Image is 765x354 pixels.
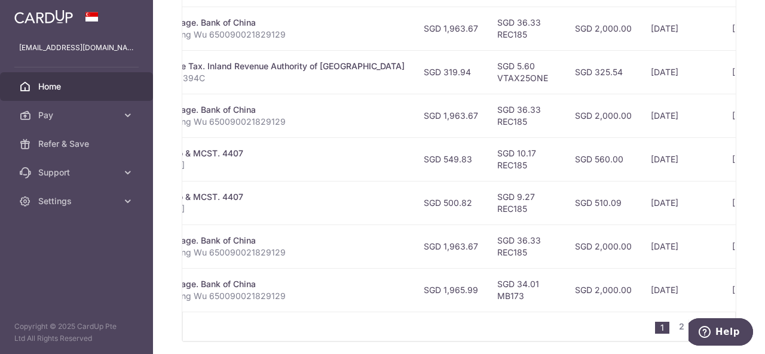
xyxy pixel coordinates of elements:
[414,268,488,312] td: SGD 1,965.99
[157,147,405,159] div: Condo & MCST. 4407
[157,247,405,258] p: Tee Sing Wu 650090021829129
[565,50,641,94] td: SGD 325.54
[19,42,134,54] p: [EMAIL_ADDRESS][DOMAIN_NAME]
[565,137,641,181] td: SGD 560.00
[157,116,405,128] p: Tee Sing Wu 650090021829129
[414,7,488,50] td: SGD 1,963.67
[157,203,405,215] p: [DATE]
[157,235,405,247] div: Mortgage. Bank of China
[414,224,488,268] td: SGD 1,963.67
[157,72,405,84] p: S8776394C
[641,181,723,224] td: [DATE]
[565,181,641,224] td: SGD 510.09
[565,94,641,137] td: SGD 2,000.00
[38,167,117,178] span: Support
[157,60,405,72] div: Income Tax. Inland Revenue Authority of [GEOGRAPHIC_DATA]
[488,224,565,268] td: SGD 36.33 REC185
[655,322,669,334] li: 1
[157,104,405,116] div: Mortgage. Bank of China
[488,7,565,50] td: SGD 36.33 REC185
[38,81,117,93] span: Home
[565,224,641,268] td: SGD 2,000.00
[157,17,405,29] div: Mortgage. Bank of China
[414,181,488,224] td: SGD 500.82
[488,268,565,312] td: SGD 34.01 MB173
[38,138,117,150] span: Refer & Save
[38,109,117,121] span: Pay
[414,137,488,181] td: SGD 549.83
[688,318,753,348] iframe: Opens a widget where you can find more information
[641,224,723,268] td: [DATE]
[14,10,73,24] img: CardUp
[641,7,723,50] td: [DATE]
[414,50,488,94] td: SGD 319.94
[27,8,51,19] span: Help
[488,137,565,181] td: SGD 10.17 REC185
[488,94,565,137] td: SGD 36.33 REC185
[655,312,735,341] nav: pager
[641,94,723,137] td: [DATE]
[157,29,405,41] p: Tee Sing Wu 650090021829129
[565,7,641,50] td: SGD 2,000.00
[641,268,723,312] td: [DATE]
[488,181,565,224] td: SGD 9.27 REC185
[488,50,565,94] td: SGD 5.60 VTAX25ONE
[38,195,117,207] span: Settings
[641,50,723,94] td: [DATE]
[565,268,641,312] td: SGD 2,000.00
[157,278,405,290] div: Mortgage. Bank of China
[414,94,488,137] td: SGD 1,963.67
[641,137,723,181] td: [DATE]
[157,191,405,203] div: Condo & MCST. 4407
[157,159,405,171] p: [DATE]
[157,290,405,302] p: Tee Sing Wu 650090021829129
[674,319,688,334] a: 2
